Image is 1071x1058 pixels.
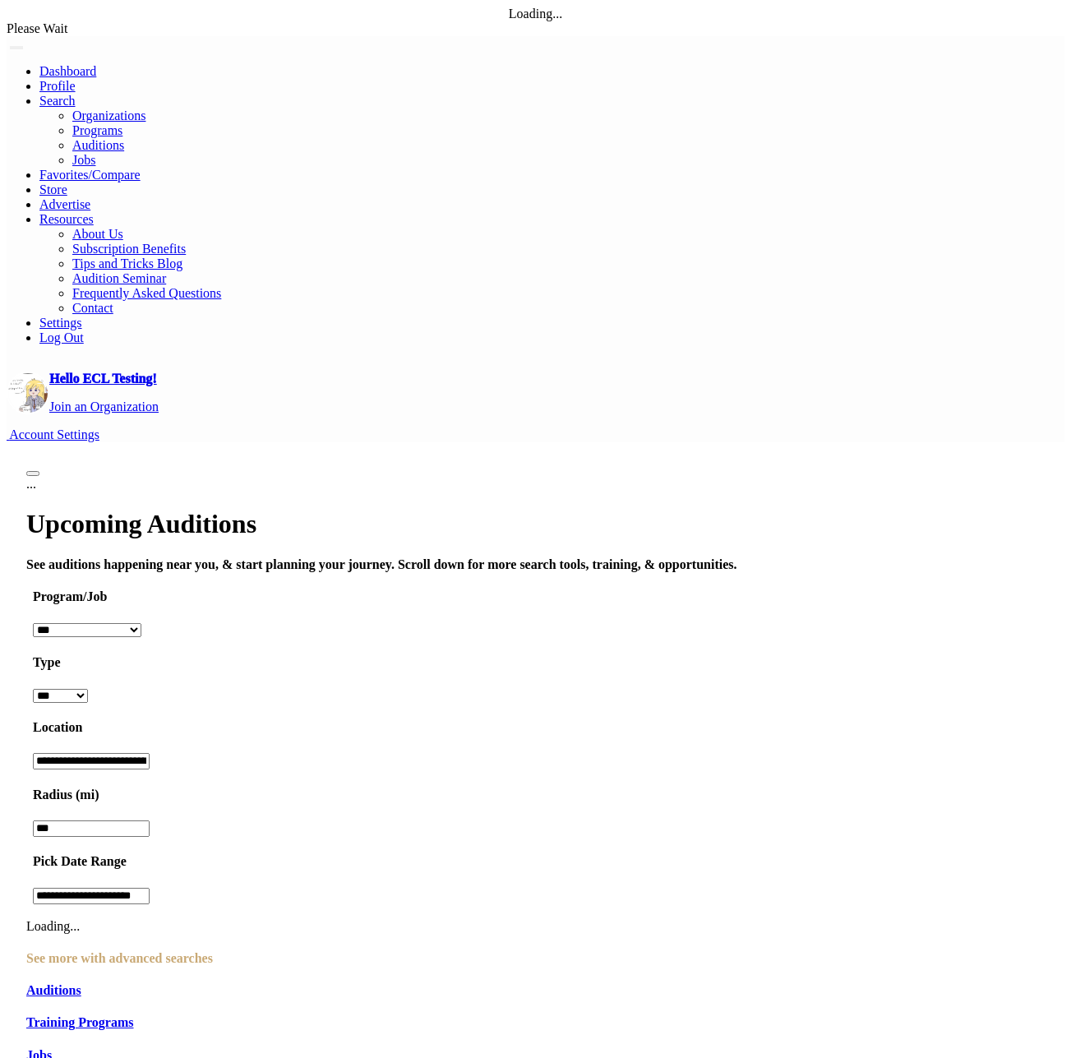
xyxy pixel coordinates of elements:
[7,21,1064,36] div: Please Wait
[26,1015,134,1029] a: Training Programs
[26,477,1045,492] div: ...
[72,138,124,152] a: Auditions
[39,316,82,330] a: Settings
[39,94,76,108] a: Search
[10,46,23,49] button: Toggle navigation
[39,109,1064,168] ul: Resources
[26,951,1045,966] h4: See more with advanced searches
[39,64,96,78] a: Dashboard
[39,227,1064,316] ul: Resources
[39,168,141,182] a: Favorites/Compare
[72,242,186,256] a: Subscription Benefits
[39,212,94,226] a: Resources
[33,655,1038,670] h4: Type
[26,919,80,933] span: Loading...
[72,123,122,137] a: Programs
[33,720,1038,735] h4: Location
[49,372,157,386] a: Hello ECL Testing!
[9,427,99,441] span: Account Settings
[33,788,99,802] h4: Radius (mi)
[72,271,166,285] a: Audition Seminar
[26,983,81,997] a: Auditions
[33,753,150,769] input: Location
[39,197,90,211] a: Advertise
[7,427,99,442] a: Account Settings
[39,182,67,196] a: Store
[33,589,1038,604] h4: Program/Job
[39,79,76,93] a: Profile
[509,7,562,21] span: Loading...
[72,286,221,300] a: Frequently Asked Questions
[26,509,1045,539] h1: Upcoming Auditions
[26,557,1045,572] h4: See auditions happening near you, & start planning your journey. Scroll down for more search tool...
[72,301,113,315] a: Contact
[49,400,159,413] a: Join an Organization
[39,330,84,344] a: Log Out
[72,153,95,167] a: Jobs
[72,227,123,241] a: About Us
[72,109,145,122] a: Organizations
[26,904,96,918] a: Apply Filters
[33,854,1038,869] h4: Pick Date Range
[72,256,182,270] a: Tips and Tricks Blog
[26,471,39,476] button: Close
[8,373,48,432] img: profile picture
